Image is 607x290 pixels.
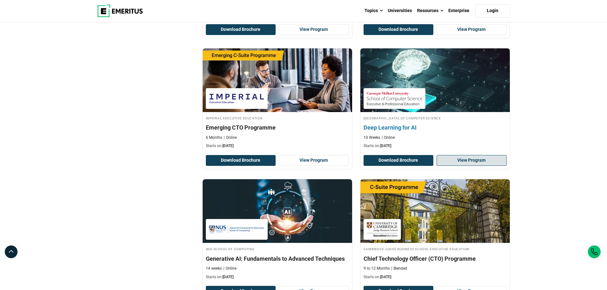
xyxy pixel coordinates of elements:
[391,266,407,271] p: Blended
[364,143,507,149] p: Starts on:
[206,266,222,271] p: 14 weeks
[206,255,349,263] h4: Generative AI: Fundamentals to Advanced Techniques
[209,222,264,237] img: NUS School of Computing
[437,155,507,166] a: View Program
[475,4,510,18] a: Login
[209,91,264,106] img: Imperial Executive Education
[437,24,507,35] a: View Program
[203,48,352,112] img: Emerging CTO Programme | Online Business Management Course
[206,115,349,121] h4: Imperial Executive Education
[222,144,234,148] span: [DATE]
[206,246,349,251] h4: NUS School of Computing
[364,115,507,121] h4: [GEOGRAPHIC_DATA] of Computer Science
[360,48,510,152] a: AI and Machine Learning Course by Carnegie Mellon University School of Computer Science - Septemb...
[364,155,434,166] button: Download Brochure
[360,179,510,283] a: Leadership Course by Cambridge Judge Business School Executive Education - September 30, 2025 Cam...
[364,135,380,140] p: 10 Weeks
[364,124,507,131] h4: Deep Learning for AI
[364,255,507,263] h4: Chief Technology Officer (CTO) Programme
[364,266,390,271] p: 9 to 12 Months
[206,124,349,131] h4: Emerging CTO Programme
[364,24,434,35] button: Download Brochure
[364,246,507,251] h4: Cambridge Judge Business School Executive Education
[206,274,349,280] p: Starts on:
[206,143,349,149] p: Starts on:
[279,155,349,166] a: View Program
[360,179,510,243] img: Chief Technology Officer (CTO) Programme | Online Leadership Course
[380,275,391,279] span: [DATE]
[367,222,398,237] img: Cambridge Judge Business School Executive Education
[206,155,276,166] button: Download Brochure
[380,144,391,148] span: [DATE]
[222,275,234,279] span: [DATE]
[224,135,237,140] p: Online
[367,91,422,106] img: Carnegie Mellon University School of Computer Science
[206,135,222,140] p: 6 Months
[353,45,517,115] img: Deep Learning for AI | Online AI and Machine Learning Course
[279,24,349,35] a: View Program
[364,274,507,280] p: Starts on:
[203,179,352,283] a: Technology Course by NUS School of Computing - September 30, 2025 NUS School of Computing NUS Sch...
[203,179,352,243] img: Generative AI: Fundamentals to Advanced Techniques | Online Technology Course
[382,135,395,140] p: Online
[223,266,236,271] p: Online
[206,24,276,35] button: Download Brochure
[203,48,352,152] a: Business Management Course by Imperial Executive Education - September 25, 2025 Imperial Executiv...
